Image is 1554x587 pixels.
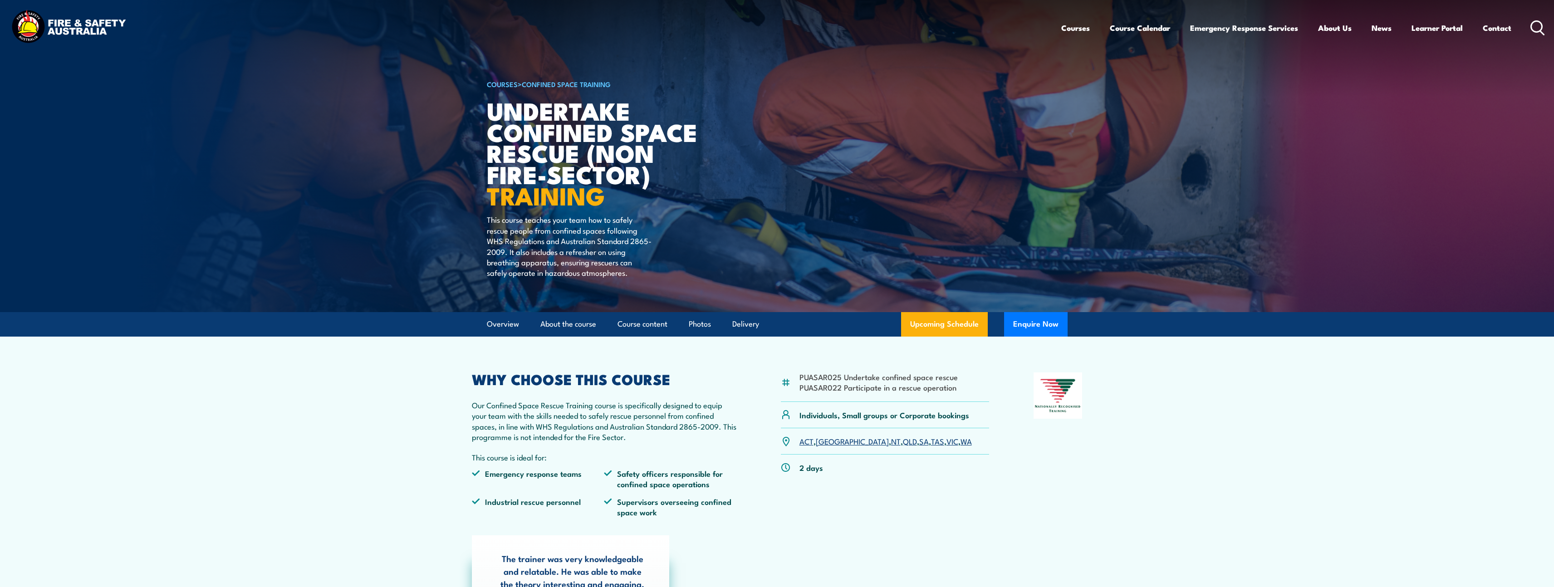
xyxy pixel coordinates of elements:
li: PUASAR022 Participate in a rescue operation [799,382,958,392]
a: NT [891,435,901,446]
a: Course Calendar [1110,16,1170,40]
img: Nationally Recognised Training logo. [1034,372,1083,419]
a: QLD [903,435,917,446]
p: Our Confined Space Rescue Training course is specifically designed to equip your team with the sk... [472,400,737,442]
a: News [1372,16,1392,40]
h6: > [487,78,711,89]
a: [GEOGRAPHIC_DATA] [816,435,889,446]
a: WA [961,435,972,446]
li: Industrial rescue personnel [472,496,604,518]
h1: Undertake Confined Space Rescue (non Fire-Sector) [487,100,711,206]
a: Overview [487,312,519,336]
a: VIC [946,435,958,446]
a: Learner Portal [1412,16,1463,40]
p: , , , , , , , [799,436,972,446]
strong: TRAINING [487,176,605,214]
p: This course is ideal for: [472,452,737,462]
a: Delivery [732,312,759,336]
p: Individuals, Small groups or Corporate bookings [799,410,969,420]
li: PUASAR025 Undertake confined space rescue [799,372,958,382]
a: Confined Space Training [522,79,611,89]
button: Enquire Now [1004,312,1068,337]
p: This course teaches your team how to safely rescue people from confined spaces following WHS Regu... [487,214,652,278]
li: Supervisors overseeing confined space work [604,496,736,518]
a: ACT [799,435,814,446]
li: Safety officers responsible for confined space operations [604,468,736,489]
li: Emergency response teams [472,468,604,489]
a: Upcoming Schedule [901,312,988,337]
a: TAS [931,435,944,446]
a: Course content [618,312,667,336]
a: About the course [540,312,596,336]
h2: WHY CHOOSE THIS COURSE [472,372,737,385]
a: COURSES [487,79,518,89]
a: SA [919,435,929,446]
p: 2 days [799,462,823,473]
a: Photos [689,312,711,336]
a: Courses [1061,16,1090,40]
a: Emergency Response Services [1190,16,1298,40]
a: About Us [1318,16,1352,40]
a: Contact [1483,16,1511,40]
